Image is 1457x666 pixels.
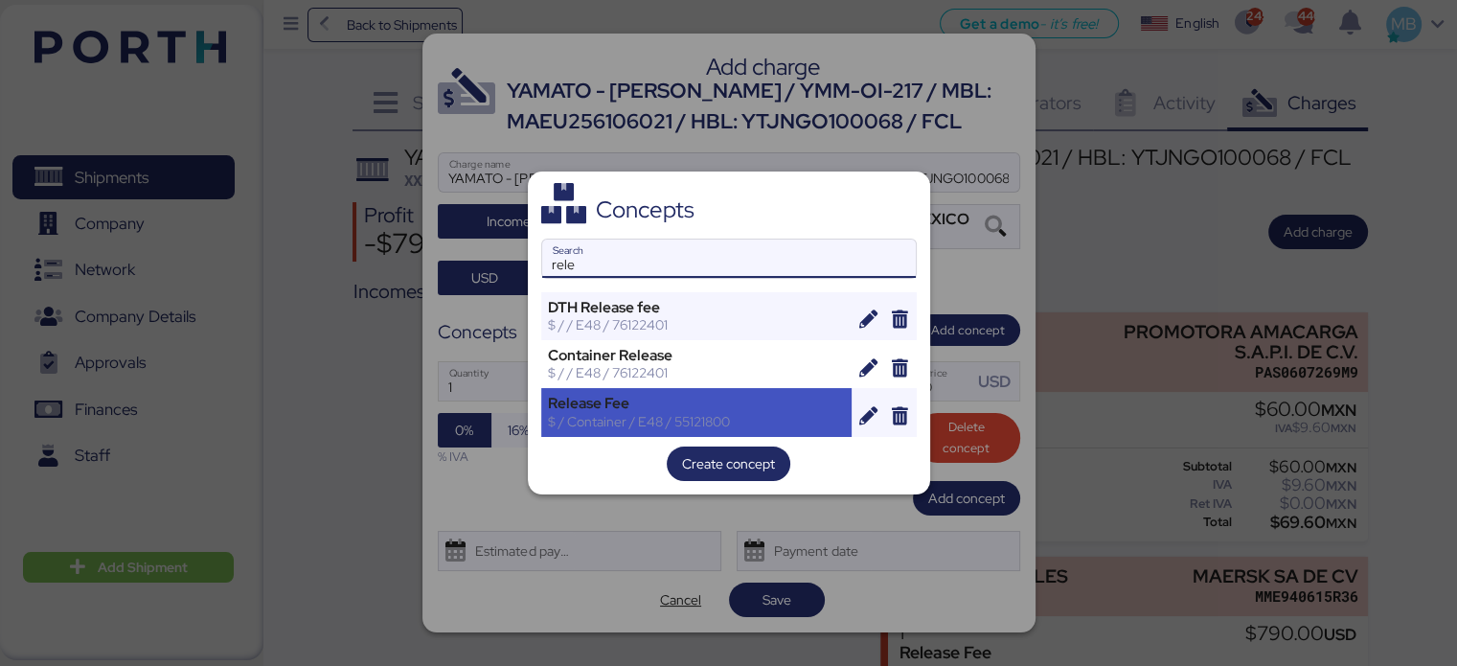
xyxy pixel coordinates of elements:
input: Search [542,240,916,278]
span: Create concept [682,452,775,475]
div: $ / Container / E48 / 55121800 [548,413,846,430]
div: Release Fee [548,395,846,412]
div: DTH Release fee [548,299,846,316]
div: $ / / E48 / 76122401 [548,316,846,333]
div: $ / / E48 / 76122401 [548,364,846,381]
div: Container Release [548,347,846,364]
div: Concepts [596,201,694,218]
button: Create concept [667,447,790,481]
